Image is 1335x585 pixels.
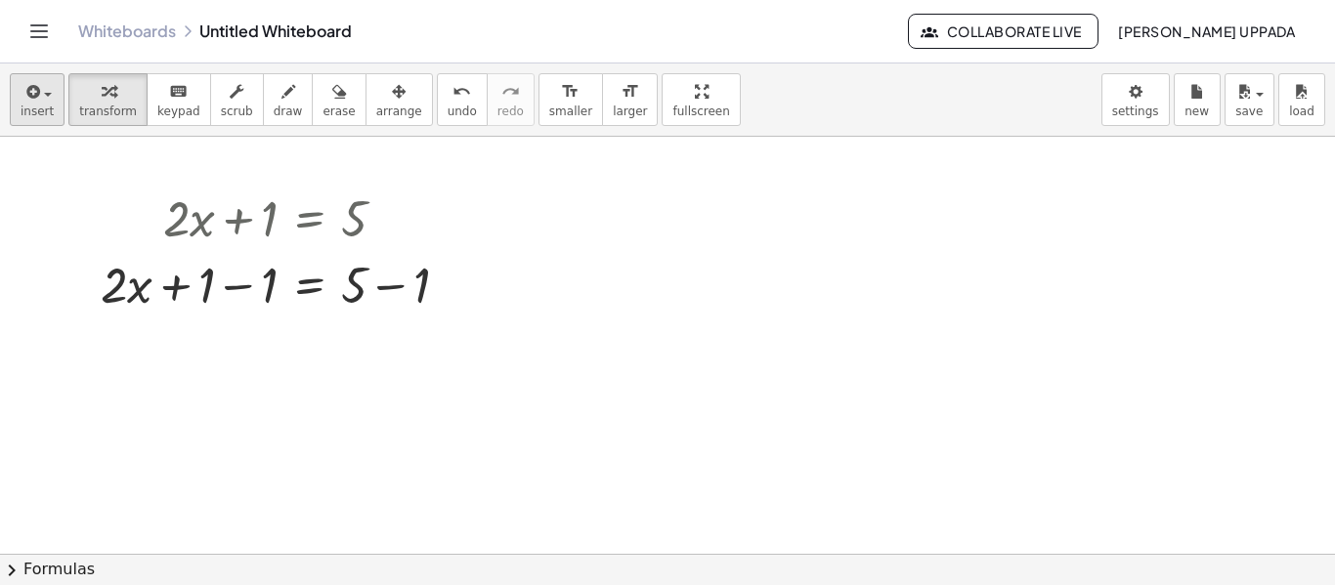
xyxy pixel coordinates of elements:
[487,73,535,126] button: redoredo
[452,80,471,104] i: undo
[221,104,253,118] span: scrub
[366,73,433,126] button: arrange
[147,73,211,126] button: keyboardkeypad
[925,22,1081,40] span: Collaborate Live
[1235,104,1263,118] span: save
[437,73,488,126] button: undoundo
[1289,104,1314,118] span: load
[1118,22,1296,40] span: [PERSON_NAME] Uppada
[23,16,55,47] button: Toggle navigation
[1112,104,1159,118] span: settings
[1101,73,1170,126] button: settings
[672,104,729,118] span: fullscreen
[10,73,65,126] button: insert
[908,14,1098,49] button: Collaborate Live
[68,73,148,126] button: transform
[662,73,740,126] button: fullscreen
[1174,73,1221,126] button: new
[157,104,200,118] span: keypad
[561,80,580,104] i: format_size
[79,104,137,118] span: transform
[602,73,658,126] button: format_sizelarger
[1278,73,1325,126] button: load
[448,104,477,118] span: undo
[263,73,314,126] button: draw
[78,21,176,41] a: Whiteboards
[1225,73,1274,126] button: save
[1184,104,1209,118] span: new
[497,104,524,118] span: redo
[501,80,520,104] i: redo
[621,80,639,104] i: format_size
[274,104,303,118] span: draw
[312,73,366,126] button: erase
[1102,14,1312,49] button: [PERSON_NAME] Uppada
[210,73,264,126] button: scrub
[376,104,422,118] span: arrange
[549,104,592,118] span: smaller
[21,104,54,118] span: insert
[613,104,647,118] span: larger
[169,80,188,104] i: keyboard
[323,104,355,118] span: erase
[538,73,603,126] button: format_sizesmaller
